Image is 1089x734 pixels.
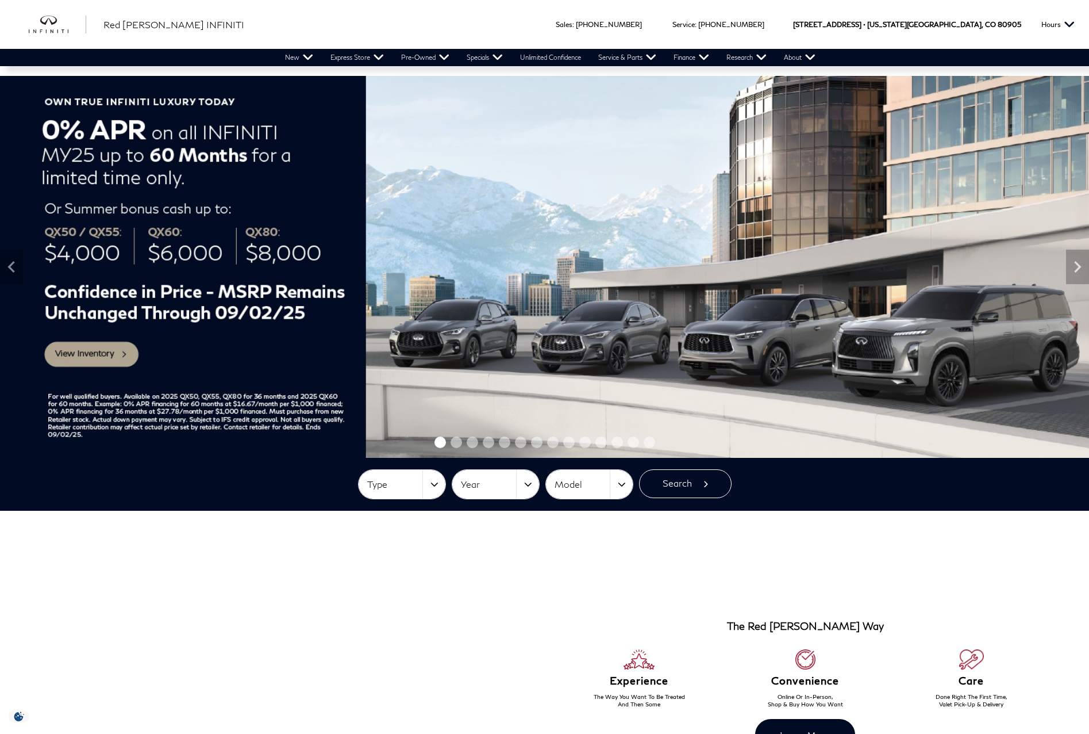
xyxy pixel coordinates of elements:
[499,437,510,448] span: Go to slide 5
[6,710,32,722] img: Opt-Out Icon
[611,437,623,448] span: Go to slide 12
[595,437,607,448] span: Go to slide 11
[276,49,322,66] a: New
[367,475,422,494] span: Type
[936,693,1007,708] span: Done Right The First Time, Valet Pick-Up & Delivery
[515,437,526,448] span: Go to slide 6
[6,710,32,722] section: Click to Open Cookie Consent Modal
[576,20,642,29] a: [PHONE_NUMBER]
[103,18,244,32] a: Red [PERSON_NAME] INFINITI
[695,20,697,29] span: :
[483,437,494,448] span: Go to slide 4
[579,437,591,448] span: Go to slide 10
[29,16,86,34] a: infiniti
[590,49,665,66] a: Service & Parts
[556,675,722,687] h6: Experience
[639,469,732,498] button: Search
[452,470,539,499] button: Year
[727,621,884,632] h3: The Red [PERSON_NAME] Way
[572,20,574,29] span: :
[29,16,86,34] img: INFINITI
[768,693,843,708] span: Online Or In-Person, Shop & Buy How You Want
[555,475,610,494] span: Model
[698,20,764,29] a: [PHONE_NUMBER]
[775,49,824,66] a: About
[722,675,888,687] h6: Convenience
[451,437,462,448] span: Go to slide 2
[1066,250,1089,284] div: Next
[511,49,590,66] a: Unlimited Confidence
[531,437,542,448] span: Go to slide 7
[461,475,516,494] span: Year
[644,437,655,448] span: Go to slide 14
[888,675,1055,687] h6: Care
[276,49,824,66] nav: Main Navigation
[434,437,446,448] span: Go to slide 1
[718,49,775,66] a: Research
[672,20,695,29] span: Service
[467,437,478,448] span: Go to slide 3
[546,470,633,499] button: Model
[322,49,392,66] a: Express Store
[458,49,511,66] a: Specials
[594,693,685,708] span: The Way You Want To Be Treated And Then Some
[665,49,718,66] a: Finance
[793,20,1021,29] a: [STREET_ADDRESS] • [US_STATE][GEOGRAPHIC_DATA], CO 80905
[392,49,458,66] a: Pre-Owned
[556,20,572,29] span: Sales
[359,470,445,499] button: Type
[547,437,559,448] span: Go to slide 8
[628,437,639,448] span: Go to slide 13
[563,437,575,448] span: Go to slide 9
[103,19,244,30] span: Red [PERSON_NAME] INFINITI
